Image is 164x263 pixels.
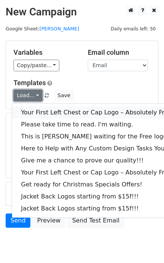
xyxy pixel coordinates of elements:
a: Send [6,213,30,228]
a: Daily emails left: 50 [108,26,158,32]
a: Send Test Email [67,213,124,228]
a: [PERSON_NAME] [39,26,79,32]
h2: New Campaign [6,6,158,18]
small: Google Sheet: [6,26,79,32]
button: Save [54,90,74,101]
a: Preview [32,213,65,228]
a: Load... [14,90,42,101]
iframe: Chat Widget [126,227,164,263]
h5: Variables [14,48,77,57]
span: Daily emails left: 50 [108,25,158,33]
h5: Email column [88,48,151,57]
a: Copy/paste... [14,60,59,71]
a: Templates [14,79,46,87]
